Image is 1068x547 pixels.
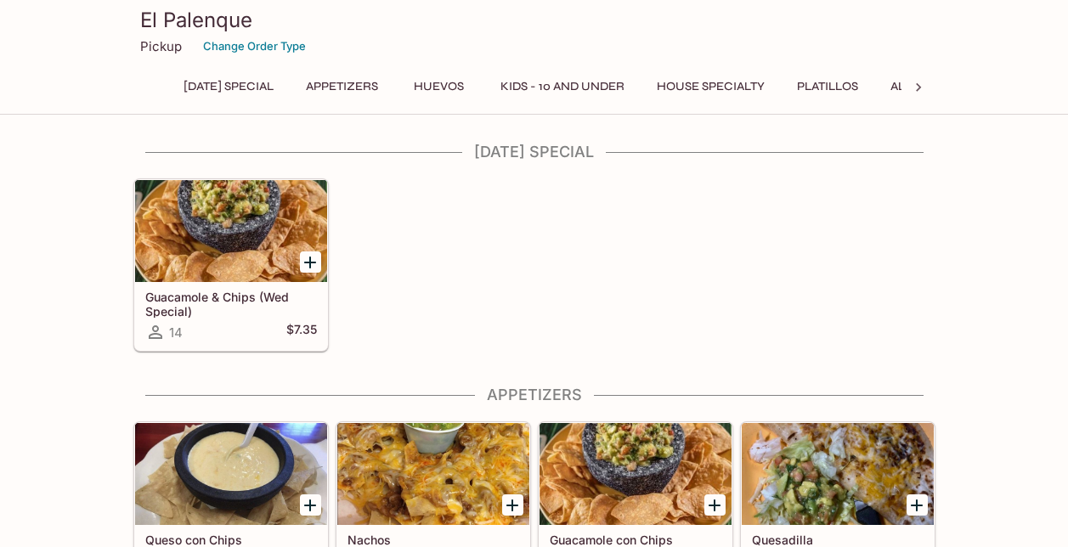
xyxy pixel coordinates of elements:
h4: Appetizers [133,386,935,404]
button: Platillos [788,75,867,99]
button: [DATE] Special [174,75,283,99]
h3: El Palenque [140,7,929,33]
button: Add Queso con Chips [300,494,321,516]
button: Change Order Type [195,33,314,59]
a: Guacamole & Chips (Wed Special)14$7.35 [134,179,328,351]
button: Add Quesadilla [907,494,928,516]
h5: Quesadilla [752,533,924,547]
button: Huevos [401,75,477,99]
h5: Guacamole con Chips [550,533,721,547]
div: Quesadilla [742,423,934,525]
div: Nachos [337,423,529,525]
button: Add Guacamole con Chips [704,494,726,516]
h5: Nachos [348,533,519,547]
button: House Specialty [647,75,774,99]
button: Appetizers [297,75,387,99]
div: Queso con Chips [135,423,327,525]
div: Guacamole con Chips [540,423,732,525]
span: 14 [169,324,183,341]
h5: $7.35 [286,322,317,342]
button: Add Nachos [502,494,523,516]
h5: Guacamole & Chips (Wed Special) [145,290,317,318]
p: Pickup [140,38,182,54]
button: Kids - 10 and Under [491,75,634,99]
h4: [DATE] Special [133,143,935,161]
h5: Queso con Chips [145,533,317,547]
button: Add Guacamole & Chips (Wed Special) [300,251,321,273]
div: Guacamole & Chips (Wed Special) [135,180,327,282]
